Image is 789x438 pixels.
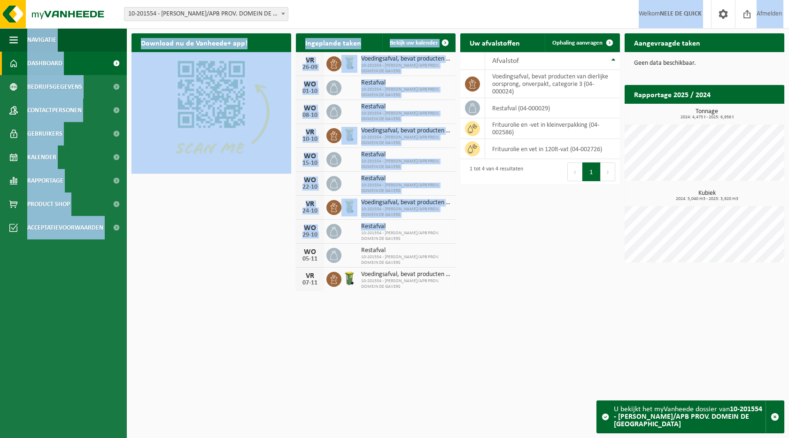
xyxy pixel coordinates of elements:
span: Voedingsafval, bevat producten van dierlijke oorsprong, onverpakt, categorie 3 [361,127,451,135]
img: WB-0140-HPE-GN-50 [341,127,357,143]
div: 08-10 [301,112,319,119]
span: 10-201554 - [PERSON_NAME]/APB PROV. DOMEIN DE GAVERS [361,231,451,242]
div: WO [301,248,319,256]
span: Voedingsafval, bevat producten van dierlijke oorsprong, onverpakt, categorie 3 [361,55,451,63]
span: 10-201554 - JEUGDHERBERG SCHIPKEN/APB PROV. DOMEIN DE GAVERS - GERAARDSBERGEN [124,7,288,21]
div: WO [301,177,319,184]
img: WB-0140-HPE-GN-50 [341,55,357,71]
span: Navigatie [27,28,56,52]
div: 24-10 [301,208,319,215]
span: Gebruikers [27,122,62,146]
span: Restafval [361,175,451,183]
span: Restafval [361,79,451,87]
strong: 10-201554 - [PERSON_NAME]/APB PROV. DOMEIN DE [GEOGRAPHIC_DATA] [614,406,762,428]
div: WO [301,105,319,112]
div: 1 tot 4 van 4 resultaten [465,161,523,182]
div: WO [301,153,319,160]
span: 10-201554 - [PERSON_NAME]/APB PROV. DOMEIN DE GAVERS [361,63,451,74]
span: 10-201554 - [PERSON_NAME]/APB PROV. DOMEIN DE GAVERS [361,278,451,290]
div: 01-10 [301,88,319,95]
h2: Rapportage 2025 / 2024 [625,85,720,103]
button: Previous [567,162,582,181]
strong: NELE DE QUICK [660,10,702,17]
h3: Tonnage [629,108,784,120]
div: 10-10 [301,136,319,143]
button: Next [601,162,615,181]
div: 15-10 [301,160,319,167]
span: 10-201554 - [PERSON_NAME]/APB PROV. DOMEIN DE GAVERS [361,87,451,98]
a: Bekijk rapportage [714,103,783,122]
div: 22-10 [301,184,319,191]
img: WB-0140-HPE-GN-50 [341,270,357,286]
span: Rapportage [27,169,63,192]
span: Afvalstof [492,57,519,65]
span: Voedingsafval, bevat producten van dierlijke oorsprong, onverpakt, categorie 3 [361,199,451,207]
span: 10-201554 - [PERSON_NAME]/APB PROV. DOMEIN DE GAVERS [361,183,451,194]
span: 2024: 5,040 m3 - 2025: 3,920 m3 [629,197,784,201]
div: 05-11 [301,256,319,262]
a: Bekijk uw kalender [382,33,455,52]
div: 07-11 [301,280,319,286]
span: Contactpersonen [27,99,82,122]
span: Restafval [361,103,451,111]
span: Restafval [361,247,451,254]
td: voedingsafval, bevat producten van dierlijke oorsprong, onverpakt, categorie 3 (04-000024) [485,70,620,98]
span: Kalender [27,146,56,169]
div: VR [301,129,319,136]
span: 10-201554 - JEUGDHERBERG SCHIPKEN/APB PROV. DOMEIN DE GAVERS - GERAARDSBERGEN [124,8,288,21]
span: Product Shop [27,192,70,216]
img: Download de VHEPlus App [131,52,291,172]
span: 10-201554 - [PERSON_NAME]/APB PROV. DOMEIN DE GAVERS [361,135,451,146]
h2: Ingeplande taken [296,33,371,52]
p: Geen data beschikbaar. [634,60,775,67]
span: Bedrijfsgegevens [27,75,82,99]
td: restafval (04-000029) [485,98,620,118]
span: 2024: 4,475 t - 2025: 6,956 t [629,115,784,120]
td: frituurolie en -vet in kleinverpakking (04-002586) [485,118,620,139]
div: WO [301,224,319,232]
h3: Kubiek [629,190,784,201]
h2: Aangevraagde taken [625,33,710,52]
span: Ophaling aanvragen [552,40,603,46]
img: WB-0140-HPE-GN-50 [341,199,357,215]
div: U bekijkt het myVanheede dossier van [614,401,766,433]
div: VR [301,200,319,208]
div: VR [301,272,319,280]
span: Restafval [361,223,451,231]
h2: Download nu de Vanheede+ app! [131,33,257,52]
span: Acceptatievoorwaarden [27,216,103,239]
td: Frituurolie en vet in 120lt-vat (04-002726) [485,139,620,159]
a: Ophaling aanvragen [545,33,619,52]
div: 29-10 [301,232,319,238]
div: 26-09 [301,64,319,71]
span: 10-201554 - [PERSON_NAME]/APB PROV. DOMEIN DE GAVERS [361,111,451,122]
div: WO [301,81,319,88]
span: Dashboard [27,52,62,75]
span: 10-201554 - [PERSON_NAME]/APB PROV. DOMEIN DE GAVERS [361,254,451,266]
h2: Uw afvalstoffen [460,33,529,52]
div: VR [301,57,319,64]
button: 1 [582,162,601,181]
span: Voedingsafval, bevat producten van dierlijke oorsprong, onverpakt, categorie 3 [361,271,451,278]
span: 10-201554 - [PERSON_NAME]/APB PROV. DOMEIN DE GAVERS [361,159,451,170]
span: Bekijk uw kalender [390,40,438,46]
span: 10-201554 - [PERSON_NAME]/APB PROV. DOMEIN DE GAVERS [361,207,451,218]
span: Restafval [361,151,451,159]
